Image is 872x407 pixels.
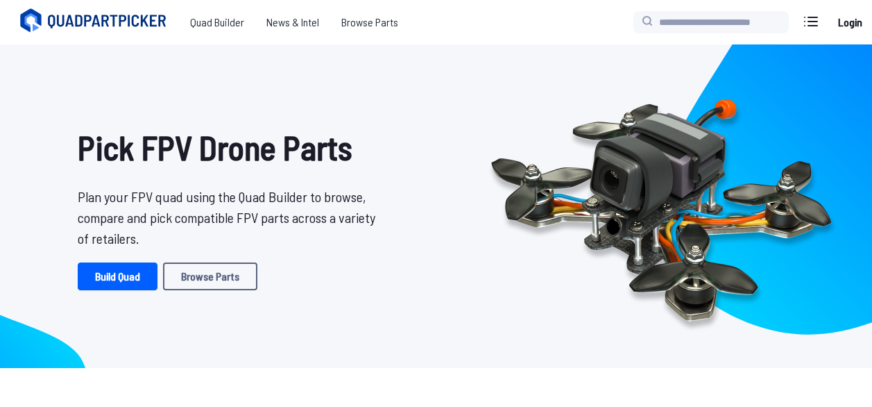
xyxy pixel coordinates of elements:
a: Browse Parts [163,263,257,290]
h1: Pick FPV Drone Parts [78,122,384,172]
p: Plan your FPV quad using the Quad Builder to browse, compare and pick compatible FPV parts across... [78,186,384,249]
a: Login [833,8,866,36]
a: Quad Builder [179,8,255,36]
a: Build Quad [78,263,157,290]
a: News & Intel [255,8,330,36]
img: Quadcopter [461,67,861,345]
a: Browse Parts [330,8,409,36]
